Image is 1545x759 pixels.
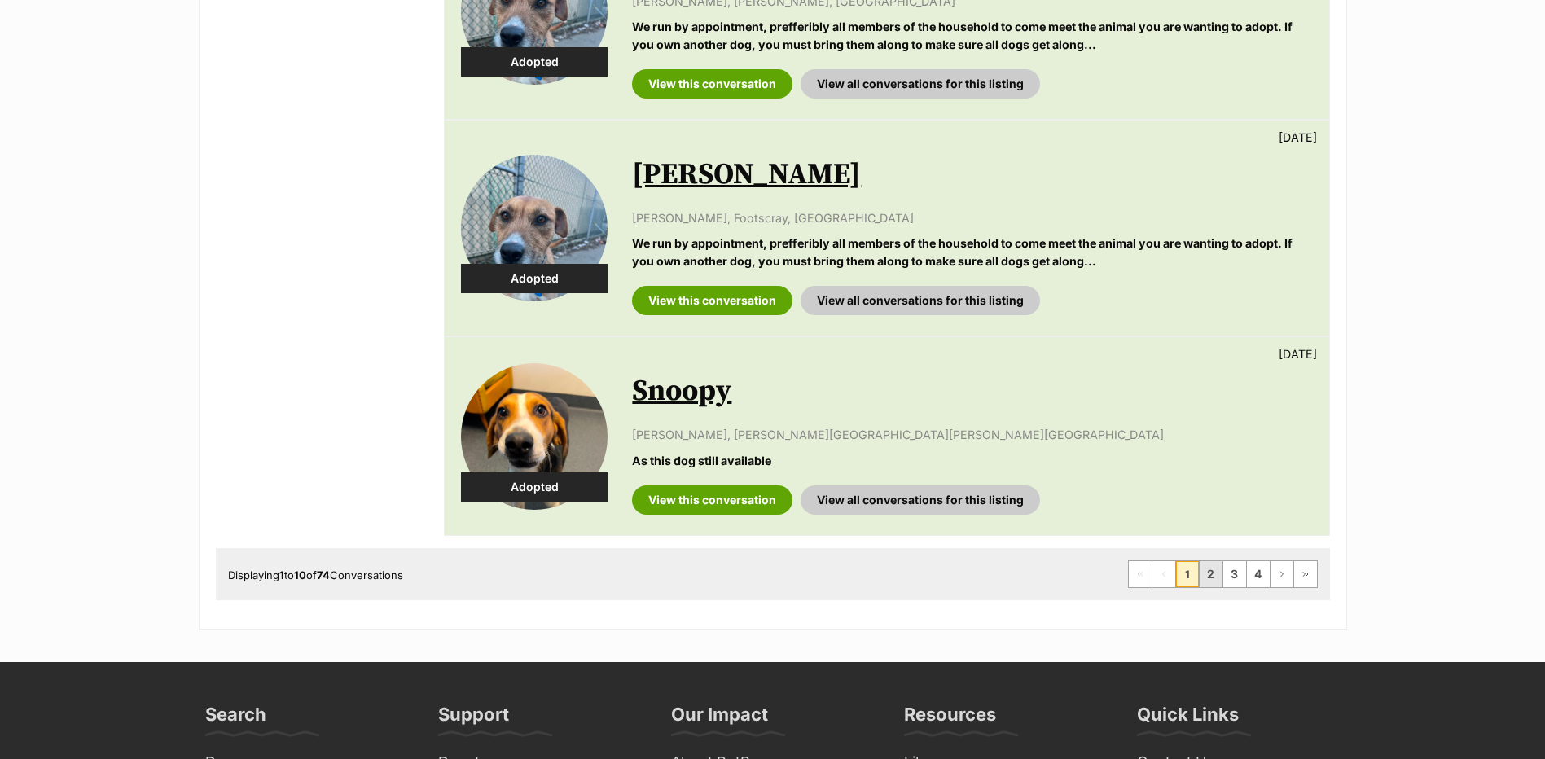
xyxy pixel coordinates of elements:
[632,209,1312,226] p: [PERSON_NAME], Footscray, [GEOGRAPHIC_DATA]
[1279,345,1317,362] p: [DATE]
[632,373,731,410] a: Snoopy
[632,485,792,515] a: View this conversation
[461,264,608,293] div: Adopted
[671,703,768,735] h3: Our Impact
[632,452,1312,469] p: As this dog still available
[1176,561,1199,587] span: Page 1
[461,47,608,77] div: Adopted
[632,69,792,99] a: View this conversation
[1137,703,1239,735] h3: Quick Links
[438,703,509,735] h3: Support
[1128,560,1318,588] nav: Pagination
[228,568,403,581] span: Displaying to of Conversations
[632,235,1312,270] p: We run by appointment, prefferibly all members of the household to come meet the animal you are w...
[632,426,1312,443] p: [PERSON_NAME], [PERSON_NAME][GEOGRAPHIC_DATA][PERSON_NAME][GEOGRAPHIC_DATA]
[632,286,792,315] a: View this conversation
[1271,561,1293,587] a: Next page
[294,568,306,581] strong: 10
[317,568,330,581] strong: 74
[801,485,1040,515] a: View all conversations for this listing
[632,18,1312,53] p: We run by appointment, prefferibly all members of the household to come meet the animal you are w...
[205,703,266,735] h3: Search
[461,155,608,301] img: Maxie
[461,472,608,502] div: Adopted
[1223,561,1246,587] a: Page 3
[801,286,1040,315] a: View all conversations for this listing
[1279,129,1317,146] p: [DATE]
[1247,561,1270,587] a: Page 4
[1129,561,1152,587] span: First page
[632,156,861,193] a: [PERSON_NAME]
[1152,561,1175,587] span: Previous page
[1294,561,1317,587] a: Last page
[461,363,608,510] img: Snoopy
[801,69,1040,99] a: View all conversations for this listing
[1200,561,1222,587] a: Page 2
[279,568,284,581] strong: 1
[904,703,996,735] h3: Resources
